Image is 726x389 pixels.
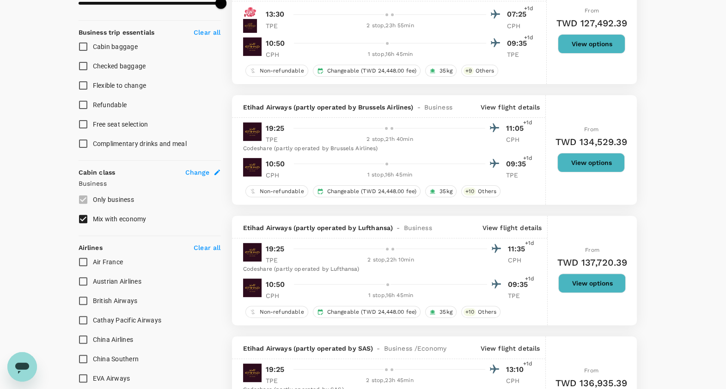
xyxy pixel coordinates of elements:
p: View flight details [481,344,540,353]
button: View options [558,34,625,54]
div: 1 stop , 16h 45min [294,50,487,59]
span: Non-refundable [256,308,308,316]
div: Codeshare (partly operated by Brussels Airlines) [243,144,529,153]
p: View flight details [481,103,540,112]
span: - [393,223,403,232]
span: Austrian Airlines [93,278,141,285]
span: - [413,103,424,112]
h6: TWD 127,492.39 [556,16,627,30]
span: Business [424,103,452,112]
div: 35kg [425,185,457,197]
div: +9Others [461,65,498,77]
div: Changeable (TWD 24,448.00 fee) [313,185,421,197]
p: TPE [507,291,531,300]
span: Complimentary drinks and meal [93,140,187,147]
div: 35kg [425,65,457,77]
div: 35kg [425,306,457,318]
img: EY [243,37,262,56]
span: +1d [524,33,533,43]
span: - [373,344,384,353]
span: From [584,367,598,374]
span: + 9 [464,67,474,75]
span: + 10 [464,308,476,316]
span: +1d [525,239,534,248]
strong: Business trip essentials [79,29,155,36]
span: Non-refundable [256,188,308,195]
span: Etihad Airways (partly operated by Brussels Airlines) [243,103,414,112]
div: 1 stop , 16h 45min [294,291,488,300]
p: 10:50 [266,158,285,170]
iframe: Button to launch messaging window [7,352,37,382]
strong: Cabin class [79,169,116,176]
p: CPH [506,135,529,144]
p: 11:05 [506,123,529,134]
p: TPE [266,376,289,385]
div: Changeable (TWD 24,448.00 fee) [313,65,421,77]
p: TPE [266,21,289,30]
span: 35kg [436,67,456,75]
span: Only business [93,196,134,203]
span: +1d [523,118,532,128]
span: Etihad Airways (partly operated by SAS) [243,344,373,353]
p: 07:25 [506,9,530,20]
p: TPE [506,50,530,59]
p: Business [79,179,221,188]
p: 19:25 [266,364,285,375]
div: Non-refundable [245,306,308,318]
p: TPE [506,170,529,180]
span: China Southern [93,355,139,363]
div: +10Others [461,185,500,197]
h6: TWD 134,529.39 [555,134,627,149]
p: CPH [266,291,289,300]
div: 1 stop , 16h 45min [294,170,486,180]
img: EY [243,243,262,261]
span: +1d [523,154,532,163]
p: 19:25 [266,123,285,134]
p: TPE [266,135,289,144]
span: +1d [523,359,532,369]
button: View options [557,153,625,172]
div: 2 stop , 22h 10min [294,255,488,265]
img: EY [243,158,262,176]
p: 10:50 [266,38,285,49]
span: British Airways [93,297,138,304]
span: Mix with economy [93,215,146,223]
span: From [585,247,599,253]
div: 2 stop , 23h 45min [294,376,486,385]
div: +10Others [461,306,500,318]
strong: Airlines [79,244,103,251]
p: Clear all [194,243,220,252]
div: Non-refundable [245,185,308,197]
p: CPH [266,170,289,180]
div: Codeshare (partly operated by Lufthansa) [243,265,531,274]
p: 13:30 [266,9,285,20]
p: 19:25 [266,243,285,255]
p: 09:35 [506,158,529,170]
span: From [585,7,599,14]
h6: TWD 137,720.39 [557,255,627,270]
p: Clear all [194,28,220,37]
p: View flight details [482,223,542,232]
img: CI [243,5,257,19]
p: 11:35 [507,243,531,255]
span: Changeable (TWD 24,448.00 fee) [323,188,421,195]
span: Cabin baggage [93,43,138,50]
img: EY [243,122,262,141]
p: 09:35 [507,279,531,290]
div: 2 stop , 23h 55min [294,21,487,30]
span: 35kg [436,188,456,195]
p: TPE [266,255,289,265]
p: CPH [506,376,529,385]
span: Etihad Airways (partly operated by Lufthansa) [243,223,393,232]
span: EVA Airways [93,375,130,382]
button: View options [558,274,626,293]
span: Checked baggage [93,62,146,70]
span: +1d [524,4,533,13]
span: Changeable (TWD 24,448.00 fee) [323,67,421,75]
p: CPH [266,50,289,59]
span: China Airlines [93,336,134,343]
span: Free seat selection [93,121,148,128]
span: Changeable (TWD 24,448.00 fee) [323,308,421,316]
span: +1d [525,274,534,284]
p: CPH [507,255,531,265]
